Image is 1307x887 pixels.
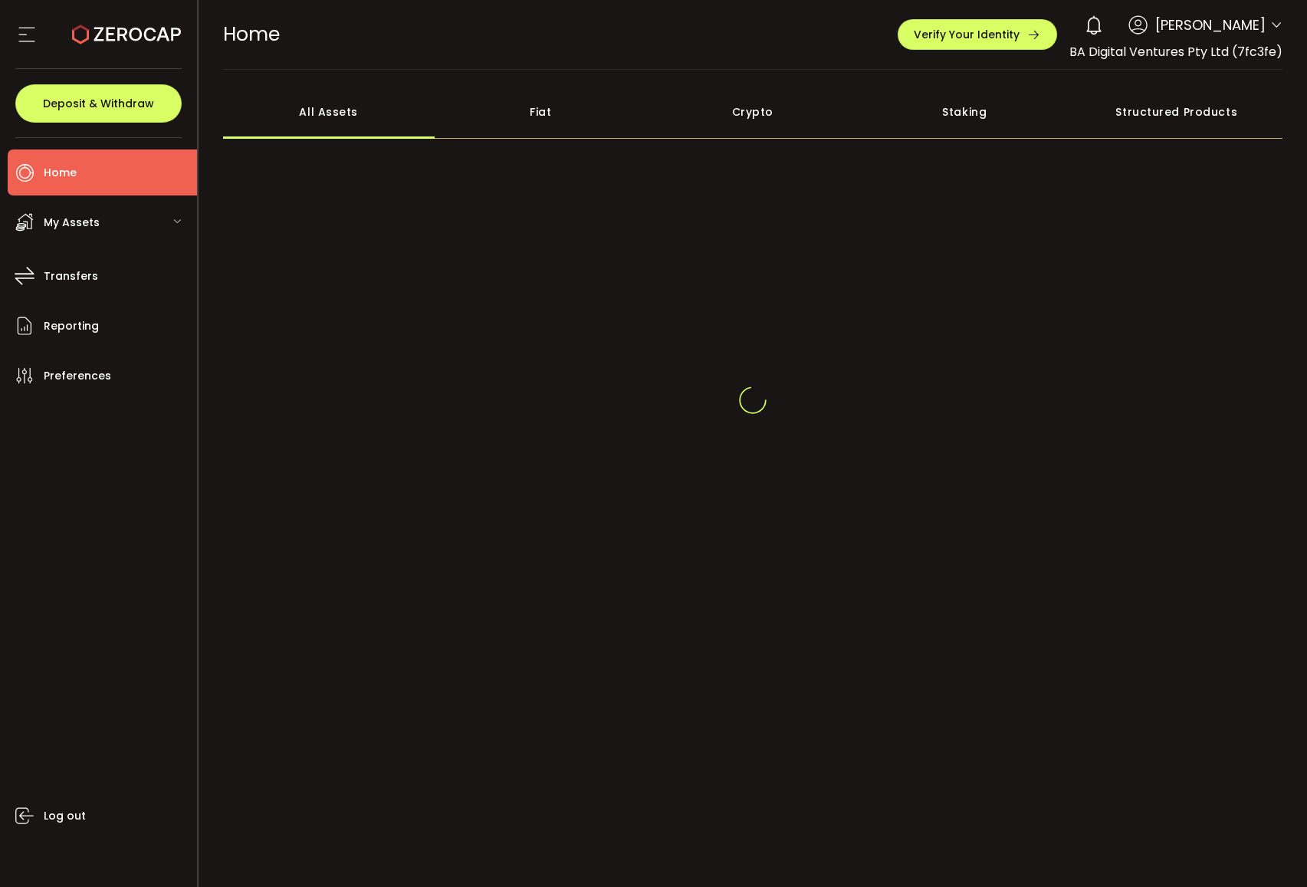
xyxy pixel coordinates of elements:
[647,85,859,139] div: Crypto
[44,315,99,337] span: Reporting
[43,98,154,109] span: Deposit & Withdraw
[44,265,98,287] span: Transfers
[1155,15,1266,35] span: [PERSON_NAME]
[223,85,435,139] div: All Assets
[898,19,1057,50] button: Verify Your Identity
[435,85,647,139] div: Fiat
[15,84,182,123] button: Deposit & Withdraw
[44,365,111,387] span: Preferences
[44,212,100,234] span: My Assets
[44,162,77,184] span: Home
[914,29,1020,40] span: Verify Your Identity
[1069,43,1282,61] span: BA Digital Ventures Pty Ltd (7fc3fe)
[1230,813,1307,887] iframe: Chat Widget
[859,85,1071,139] div: Staking
[44,805,86,827] span: Log out
[1071,85,1283,139] div: Structured Products
[223,21,280,48] span: Home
